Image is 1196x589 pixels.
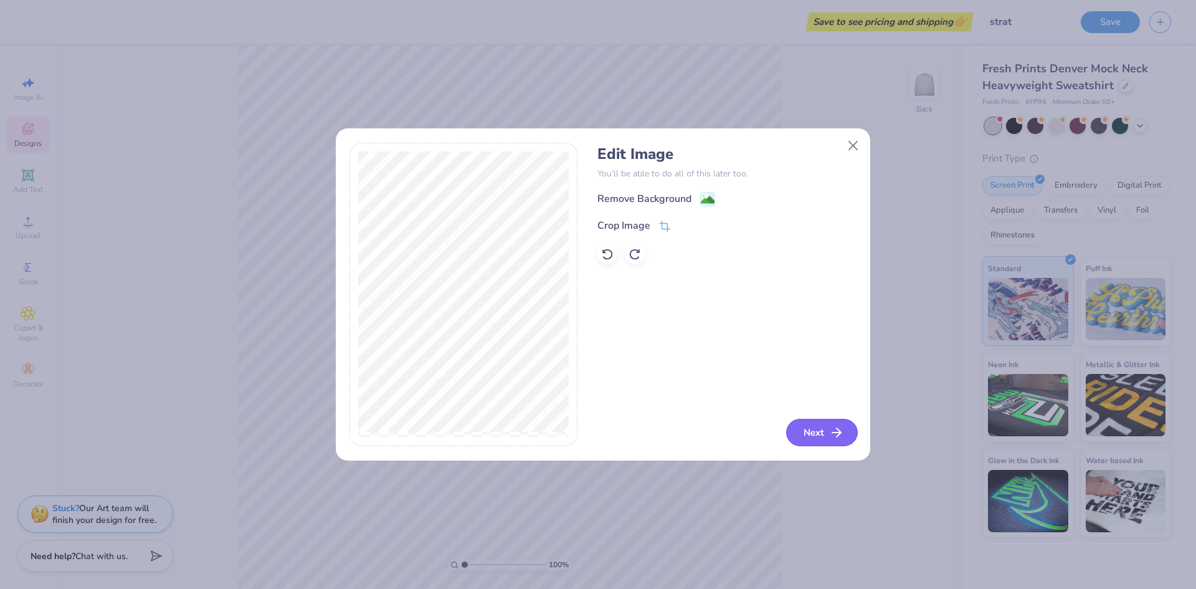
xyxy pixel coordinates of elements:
[597,191,691,206] div: Remove Background
[841,134,865,158] button: Close
[597,145,856,163] h4: Edit Image
[597,218,650,233] div: Crop Image
[597,167,856,180] p: You’ll be able to do all of this later too.
[786,419,858,446] button: Next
